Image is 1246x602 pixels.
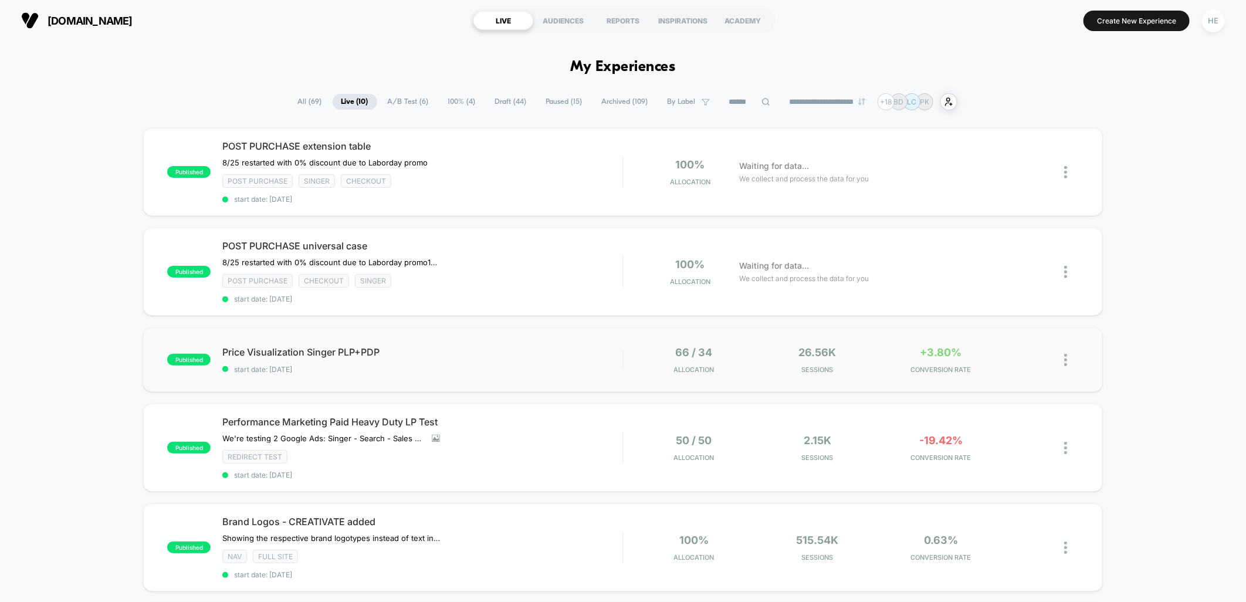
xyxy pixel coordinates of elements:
[167,166,211,178] span: published
[222,471,622,479] span: start date: [DATE]
[740,259,810,272] span: Waiting for data...
[222,516,622,527] span: Brand Logos - CREATIVATE added
[882,553,1000,562] span: CONVERSION RATE
[473,11,533,30] div: LIVE
[167,442,211,454] span: published
[907,97,916,106] p: LC
[341,174,391,188] span: checkout
[1064,354,1067,366] img: close
[167,266,211,278] span: published
[222,416,622,428] span: Performance Marketing Paid Heavy Duty LP Test
[653,11,713,30] div: INSPIRATIONS
[920,346,962,359] span: +3.80%
[676,346,713,359] span: 66 / 34
[439,94,485,110] span: 100% ( 4 )
[804,434,831,447] span: 2.15k
[674,553,715,562] span: Allocation
[379,94,438,110] span: A/B Test ( 6 )
[222,140,622,152] span: POST PURCHASE extension table
[222,365,622,374] span: start date: [DATE]
[676,258,705,270] span: 100%
[713,11,773,30] div: ACADEMY
[670,278,710,286] span: Allocation
[593,11,653,30] div: REPORTS
[222,346,622,358] span: Price Visualization Singer PLP+PDP
[1064,542,1067,554] img: close
[537,94,591,110] span: Paused ( 15 )
[486,94,536,110] span: Draft ( 44 )
[167,354,211,366] span: published
[253,550,298,563] span: Full site
[222,258,440,267] span: 8/25 restarted with 0% discount due to Laborday promo10% off 6% CR8/15 restarted to incl all top ...
[1202,9,1225,32] div: HE
[924,534,958,546] span: 0.63%
[593,94,657,110] span: Archived ( 109 )
[299,274,349,288] span: checkout
[333,94,377,110] span: Live ( 10 )
[759,553,876,562] span: Sessions
[797,534,839,546] span: 515.54k
[858,98,865,105] img: end
[571,59,676,76] h1: My Experiences
[222,450,287,464] span: Redirect Test
[1064,166,1067,178] img: close
[21,12,39,29] img: Visually logo
[222,295,622,303] span: start date: [DATE]
[740,173,869,184] span: We collect and process the data for you
[679,534,709,546] span: 100%
[674,454,715,462] span: Allocation
[222,550,247,563] span: NAV
[222,174,293,188] span: Post Purchase
[222,570,622,579] span: start date: [DATE]
[920,97,929,106] p: PK
[759,366,876,374] span: Sessions
[299,174,335,188] span: Singer
[1064,266,1067,278] img: close
[48,15,133,27] span: [DOMAIN_NAME]
[1198,9,1228,33] button: HE
[668,97,696,106] span: By Label
[676,434,712,447] span: 50 / 50
[167,542,211,553] span: published
[18,11,136,30] button: [DOMAIN_NAME]
[222,240,622,252] span: POST PURCHASE universal case
[355,274,391,288] span: Singer
[289,94,331,110] span: All ( 69 )
[894,97,904,106] p: BD
[878,93,895,110] div: + 18
[222,158,428,167] span: 8/25 restarted with 0% discount due to Laborday promo
[882,454,1000,462] span: CONVERSION RATE
[674,366,715,374] span: Allocation
[533,11,593,30] div: AUDIENCES
[740,273,869,284] span: We collect and process the data for you
[222,533,440,543] span: Showing the respective brand logotypes instead of text in tabs
[222,434,423,443] span: We're testing 2 Google Ads: Singer - Search - Sales - Heavy Duty - Nonbrand and SINGER - PMax - H...
[222,274,293,288] span: Post Purchase
[676,158,705,171] span: 100%
[670,178,710,186] span: Allocation
[222,195,622,204] span: start date: [DATE]
[919,434,963,447] span: -19.42%
[882,366,1000,374] span: CONVERSION RATE
[740,160,810,173] span: Waiting for data...
[759,454,876,462] span: Sessions
[1084,11,1190,31] button: Create New Experience
[799,346,837,359] span: 26.56k
[1064,442,1067,454] img: close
